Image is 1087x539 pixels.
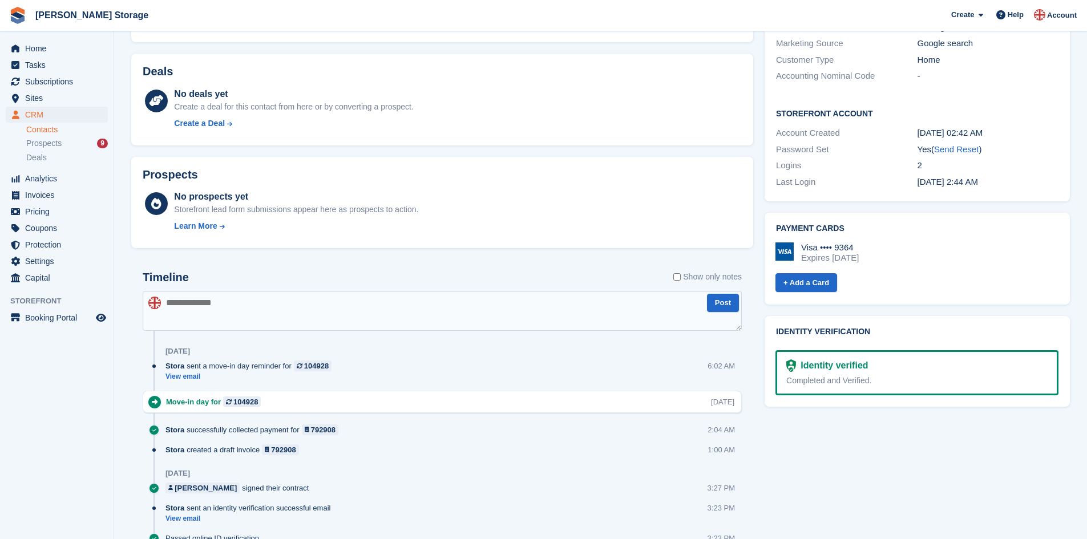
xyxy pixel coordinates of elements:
[271,444,296,455] div: 792908
[25,310,94,326] span: Booking Portal
[776,327,1058,337] h2: Identity verification
[918,70,1058,83] div: -
[26,137,108,149] a: Prospects 9
[801,242,859,253] div: Visa •••• 9364
[26,124,108,135] a: Contacts
[6,187,108,203] a: menu
[9,7,26,24] img: stora-icon-8386f47178a22dfd0bd8f6a31ec36ba5ce8667c1dd55bd0f319d3a0aa187defe.svg
[918,159,1058,172] div: 2
[776,70,917,83] div: Accounting Nominal Code
[25,270,94,286] span: Capital
[6,237,108,253] a: menu
[233,396,258,407] div: 104928
[673,271,742,283] label: Show only notes
[776,143,917,156] div: Password Set
[165,444,305,455] div: created a draft invoice
[6,107,108,123] a: menu
[165,483,314,493] div: signed their contract
[174,101,413,113] div: Create a deal for this contact from here or by converting a prospect.
[6,253,108,269] a: menu
[174,204,418,216] div: Storefront lead form submissions appear here as prospects to action.
[304,360,329,371] div: 104928
[25,40,94,56] span: Home
[6,310,108,326] a: menu
[775,273,837,292] a: + Add a Card
[165,483,240,493] a: [PERSON_NAME]
[707,294,739,313] button: Post
[786,375,1048,387] div: Completed and Verified.
[174,87,413,101] div: No deals yet
[25,57,94,73] span: Tasks
[26,152,108,164] a: Deals
[918,54,1058,67] div: Home
[174,190,418,204] div: No prospects yet
[6,220,108,236] a: menu
[25,220,94,236] span: Coupons
[302,424,339,435] a: 792908
[776,107,1058,119] h2: Storefront Account
[26,138,62,149] span: Prospects
[25,171,94,187] span: Analytics
[94,311,108,325] a: Preview store
[25,204,94,220] span: Pricing
[776,127,917,140] div: Account Created
[6,171,108,187] a: menu
[711,396,734,407] div: [DATE]
[801,253,859,263] div: Expires [DATE]
[786,359,796,372] img: Identity Verification Ready
[165,424,184,435] span: Stora
[25,90,94,106] span: Sites
[175,483,237,493] div: [PERSON_NAME]
[174,220,418,232] a: Learn More
[708,483,735,493] div: 3:27 PM
[165,444,184,455] span: Stora
[25,187,94,203] span: Invoices
[1008,9,1024,21] span: Help
[10,295,114,307] span: Storefront
[6,204,108,220] a: menu
[223,396,261,407] a: 104928
[165,469,190,478] div: [DATE]
[6,74,108,90] a: menu
[97,139,108,148] div: 9
[6,57,108,73] a: menu
[165,372,337,382] a: View email
[708,360,735,371] div: 6:02 AM
[951,9,974,21] span: Create
[708,424,735,435] div: 2:04 AM
[708,502,735,513] div: 3:23 PM
[174,117,413,129] a: Create a Deal
[143,271,189,284] h2: Timeline
[776,37,917,50] div: Marketing Source
[174,220,217,232] div: Learn More
[776,224,1058,233] h2: Payment cards
[165,424,344,435] div: successfully collected payment for
[143,168,198,181] h2: Prospects
[166,396,266,407] div: Move-in day for
[775,242,794,261] img: Visa Logo
[25,237,94,253] span: Protection
[148,297,161,309] img: John Baker
[262,444,299,455] a: 792908
[1047,10,1077,21] span: Account
[931,144,981,154] span: ( )
[708,444,735,455] div: 1:00 AM
[6,90,108,106] a: menu
[796,359,868,372] div: Identity verified
[311,424,336,435] div: 792908
[673,271,681,283] input: Show only notes
[143,65,173,78] h2: Deals
[25,107,94,123] span: CRM
[1034,9,1045,21] img: John Baker
[26,152,47,163] span: Deals
[934,144,979,154] a: Send Reset
[165,360,184,371] span: Stora
[6,270,108,286] a: menu
[294,360,332,371] a: 104928
[165,514,336,524] a: View email
[918,37,1058,50] div: Google search
[25,253,94,269] span: Settings
[165,502,336,513] div: sent an identity verification successful email
[776,176,917,189] div: Last Login
[6,40,108,56] a: menu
